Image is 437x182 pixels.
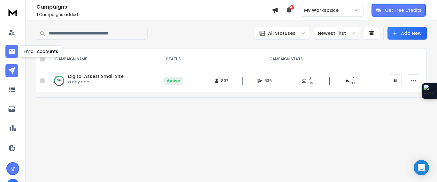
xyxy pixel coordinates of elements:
p: All Statuses [268,30,295,36]
span: 0% [309,81,313,86]
td: 59%Digital Assest Small Sizea day ago [48,69,159,92]
span: 897 [221,78,228,83]
button: Get Free Credits [372,4,426,17]
th: CAMPAIGN STATS [187,49,385,69]
th: STATUS [159,49,187,69]
span: 7 [352,76,354,81]
img: logo [6,6,19,18]
span: 1 [36,12,38,17]
span: 1 % [352,81,355,86]
th: CAMPAIGN NAME [48,49,159,69]
img: Extension Icon [424,85,435,97]
p: My Workspace [304,7,341,13]
p: Get Free Credits [385,7,421,13]
a: Digital Assest Small Size [68,73,124,80]
h1: Campaigns [36,3,272,11]
span: 536 [264,78,272,83]
div: Email Accounts [19,45,62,57]
button: Add New [387,27,427,40]
button: Newest First [314,27,360,40]
div: Active [167,78,180,83]
p: Campaigns added [36,12,272,17]
span: 37 [290,5,294,10]
p: 59 % [57,78,62,84]
div: Open Intercom Messenger [414,160,429,175]
p: a day ago [68,80,124,85]
span: 0 [309,76,311,81]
